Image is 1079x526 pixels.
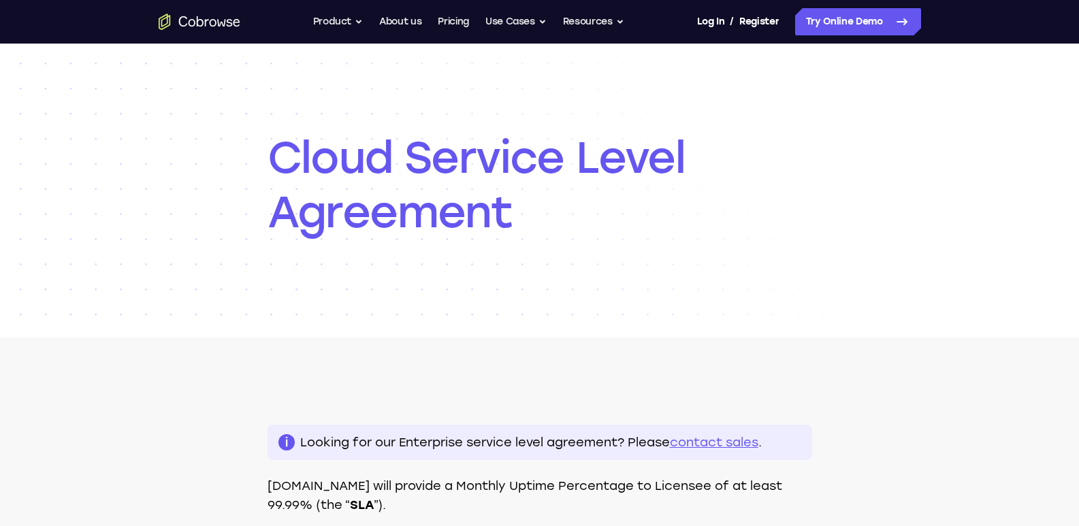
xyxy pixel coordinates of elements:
[563,8,624,35] button: Resources
[159,14,240,30] a: Go to the home page
[485,8,547,35] button: Use Cases
[730,14,734,30] span: /
[278,433,801,452] p: Looking for our Enterprise service level agreement? Please .
[670,435,758,450] a: contact sales
[697,8,724,35] a: Log In
[268,131,812,240] h1: Cloud Service Level Agreement
[739,8,779,35] a: Register
[795,8,921,35] a: Try Online Demo
[438,8,469,35] a: Pricing
[379,8,421,35] a: About us
[313,8,364,35] button: Product
[278,434,295,450] span: i
[268,476,812,514] p: [DOMAIN_NAME] will provide a Monthly Uptime Percentage to Licensee of at least 99.99% (the “ ”).
[350,497,374,512] strong: SLA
